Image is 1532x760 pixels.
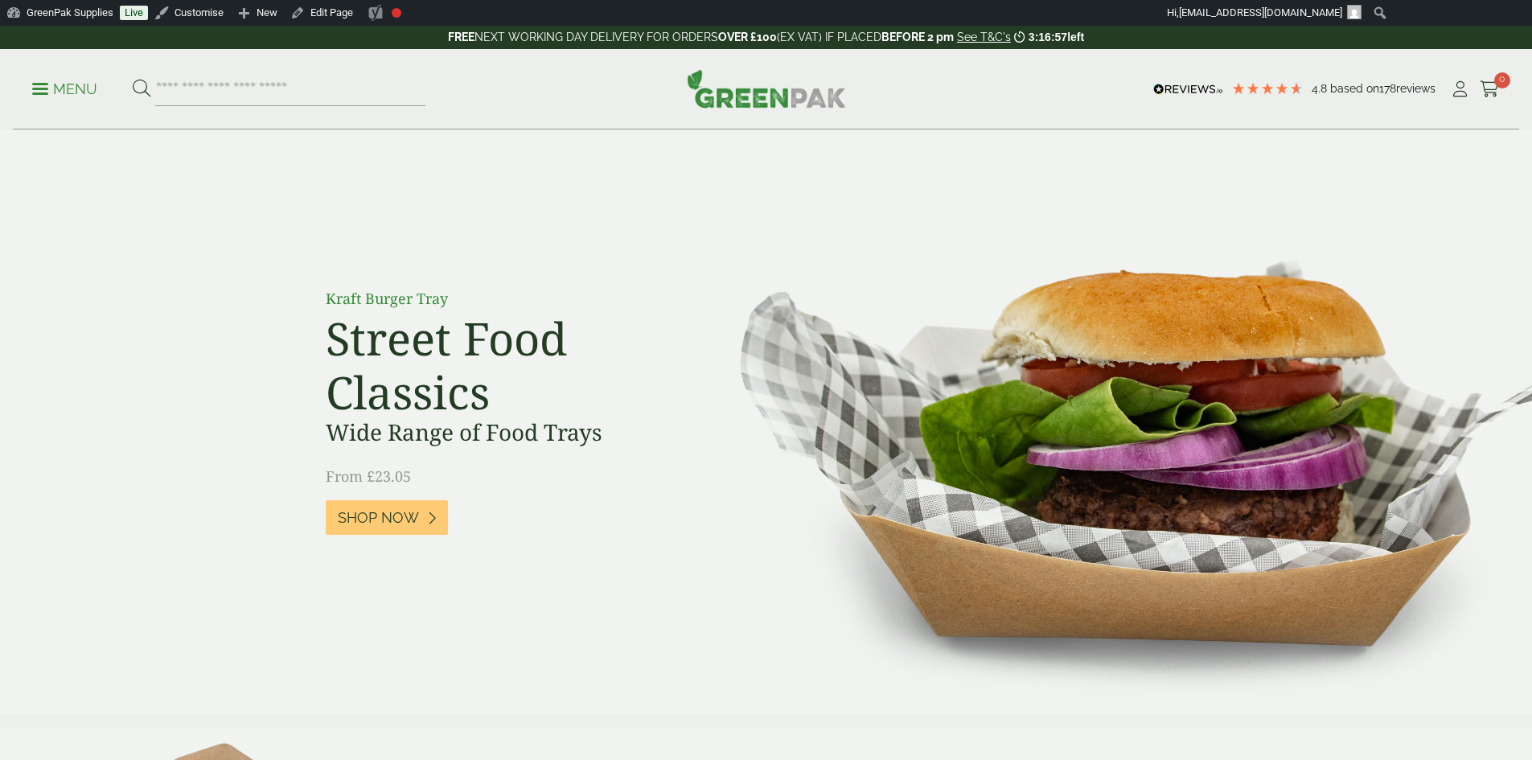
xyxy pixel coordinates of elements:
p: Kraft Burger Tray [326,288,688,310]
img: REVIEWS.io [1153,84,1223,95]
i: Cart [1480,81,1500,97]
strong: FREE [448,31,474,43]
img: GreenPak Supplies [687,69,846,108]
img: Street Food Classics [689,130,1532,715]
a: Live [120,6,148,20]
div: 4.78 Stars [1231,81,1304,96]
span: From £23.05 [326,466,411,486]
h3: Wide Range of Food Trays [326,419,688,446]
span: Based on [1330,82,1379,95]
a: See T&C's [957,31,1011,43]
span: 3:16:57 [1029,31,1067,43]
span: Shop Now [338,509,419,527]
span: left [1067,31,1084,43]
span: [EMAIL_ADDRESS][DOMAIN_NAME] [1179,6,1342,18]
p: Menu [32,80,97,99]
h2: Street Food Classics [326,311,688,419]
strong: OVER £100 [718,31,777,43]
div: Focus keyphrase not set [392,8,401,18]
span: reviews [1396,82,1435,95]
a: Shop Now [326,500,448,535]
span: 0 [1494,72,1510,88]
span: 178 [1379,82,1396,95]
a: Menu [32,80,97,96]
span: 4.8 [1312,82,1330,95]
a: 0 [1480,77,1500,101]
strong: BEFORE 2 pm [881,31,954,43]
i: My Account [1450,81,1470,97]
